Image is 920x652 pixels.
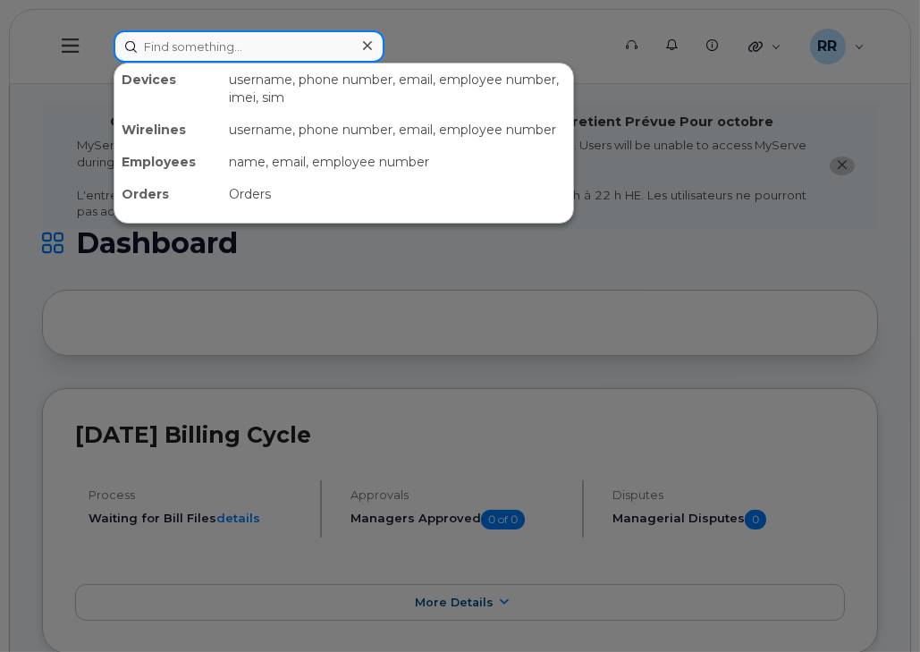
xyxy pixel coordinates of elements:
div: Wirelines [114,114,222,146]
div: Orders [114,178,222,210]
div: Orders [222,178,573,210]
div: username, phone number, email, employee number, imei, sim [222,64,573,114]
div: username, phone number, email, employee number [222,114,573,146]
div: name, email, employee number [222,146,573,178]
div: Devices [114,64,222,114]
div: Employees [114,146,222,178]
